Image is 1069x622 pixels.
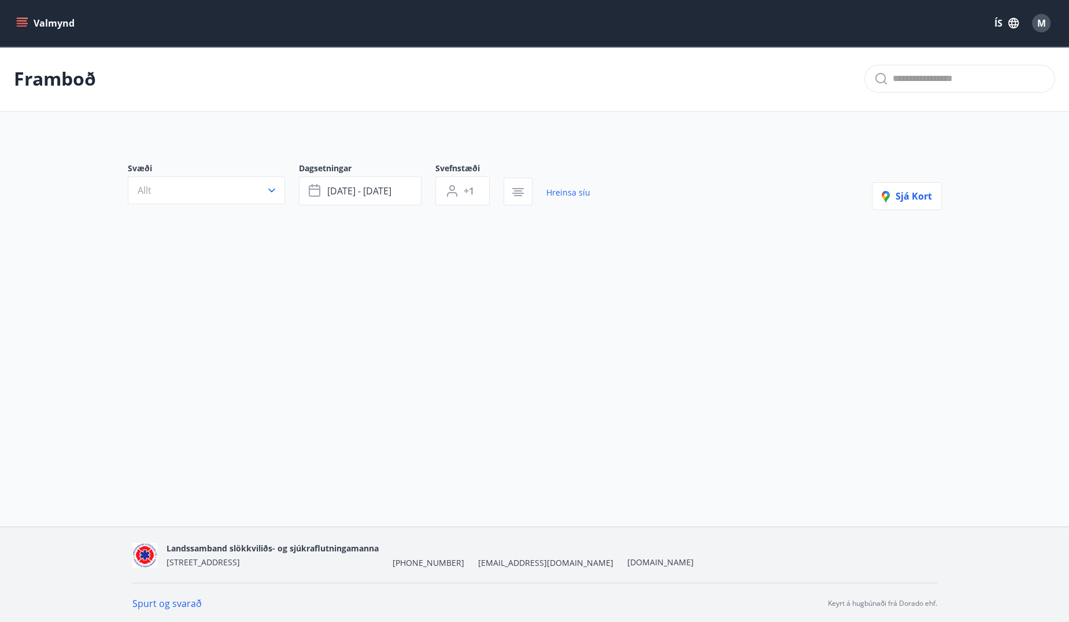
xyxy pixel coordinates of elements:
[1037,17,1046,30] span: M
[464,185,474,197] span: +1
[393,557,464,569] span: [PHONE_NUMBER]
[167,543,379,554] span: Landssamband slökkviliðs- og sjúkraflutningamanna
[167,557,240,568] span: [STREET_ADDRESS]
[327,185,391,197] span: [DATE] - [DATE]
[132,597,202,610] a: Spurt og svarað
[882,190,932,203] span: Sjá kort
[627,557,694,568] a: [DOMAIN_NAME]
[988,13,1025,34] button: ÍS
[128,163,299,176] span: Svæði
[128,176,285,204] button: Allt
[478,557,613,569] span: [EMAIL_ADDRESS][DOMAIN_NAME]
[299,176,421,205] button: [DATE] - [DATE]
[435,163,504,176] span: Svefnstæði
[828,598,937,609] p: Keyrt á hugbúnaði frá Dorado ehf.
[299,163,435,176] span: Dagsetningar
[546,180,590,205] a: Hreinsa síu
[435,176,490,205] button: +1
[14,66,96,91] p: Framboð
[1027,9,1055,37] button: M
[138,184,151,197] span: Allt
[14,13,79,34] button: menu
[872,182,942,210] button: Sjá kort
[132,543,157,568] img: 5co5o51sp293wvT0tSE6jRQ7d6JbxoluH3ek357x.png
